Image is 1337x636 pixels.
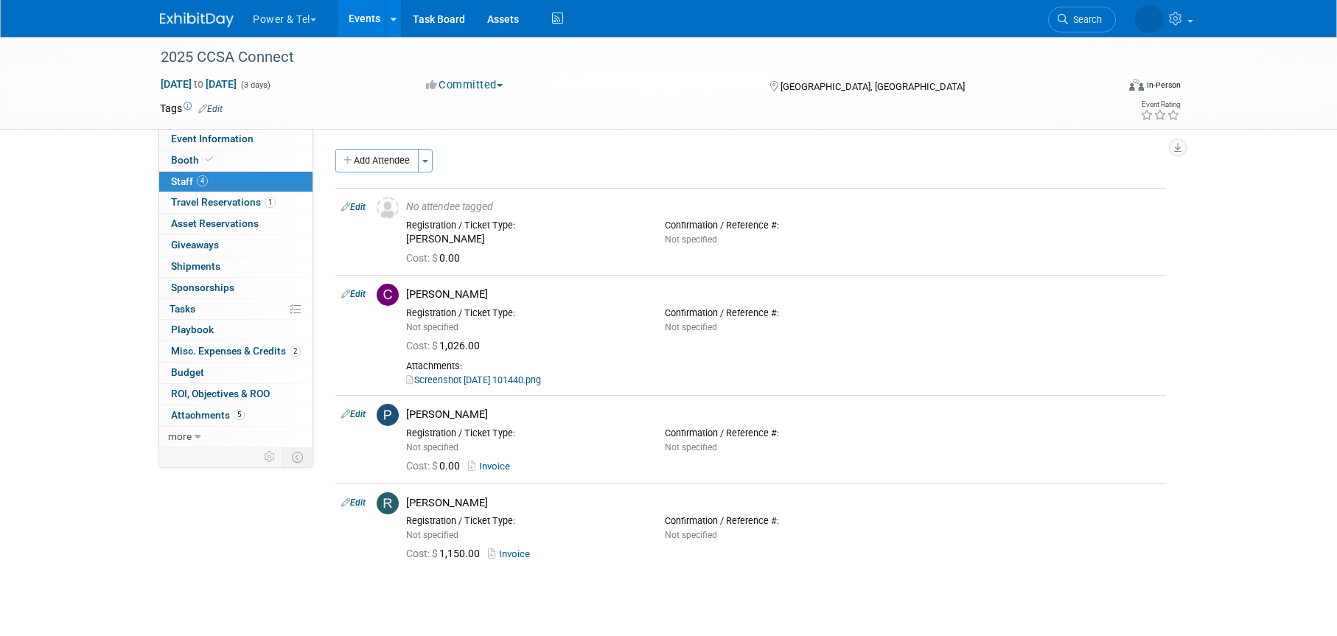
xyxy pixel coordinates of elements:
span: Tasks [170,303,195,315]
a: Edit [341,202,366,212]
span: Playbook [171,324,214,335]
span: Not specified [665,322,717,332]
span: Not specified [406,442,458,452]
span: Travel Reservations [171,196,276,208]
span: Cost: $ [406,340,439,352]
img: ExhibitDay [160,13,234,27]
button: Add Attendee [335,149,419,172]
span: Not specified [406,322,458,332]
div: Confirmation / Reference #: [665,427,901,439]
span: 1 [265,197,276,208]
span: Attachments [171,409,245,421]
div: Registration / Ticket Type: [406,220,643,231]
span: Budget [171,366,204,378]
span: 1,026.00 [406,340,486,352]
span: [DATE] [DATE] [160,77,237,91]
div: Event Format [1029,77,1181,99]
a: Shipments [159,256,313,277]
span: Asset Reservations [171,217,259,229]
div: Registration / Ticket Type: [406,307,643,319]
a: ROI, Objectives & ROO [159,384,313,405]
a: Playbook [159,320,313,340]
span: Not specified [665,234,717,245]
a: Tasks [159,299,313,320]
a: Edit [341,497,366,508]
span: Cost: $ [406,460,439,472]
span: 1,150.00 [406,548,486,559]
span: 4 [197,175,208,186]
div: [PERSON_NAME] [406,408,1160,422]
a: Travel Reservations1 [159,192,313,213]
a: Edit [198,104,223,114]
a: Edit [341,289,366,299]
div: In-Person [1146,80,1181,91]
i: Booth reservation complete [206,155,213,164]
span: (3 days) [240,80,270,90]
a: Giveaways [159,235,313,256]
a: more [159,427,313,447]
span: Sponsorships [171,282,234,293]
span: Event Information [171,133,254,144]
div: Confirmation / Reference #: [665,307,901,319]
a: Staff4 [159,172,313,192]
img: C.jpg [377,284,399,306]
a: Misc. Expenses & Credits2 [159,341,313,362]
span: Shipments [171,260,220,272]
div: 2025 CCSA Connect [156,44,1094,71]
td: Tags [160,101,223,116]
span: to [192,78,206,90]
a: Invoice [488,548,536,559]
a: Search [1048,7,1116,32]
span: more [168,430,192,442]
span: Not specified [665,442,717,452]
td: Personalize Event Tab Strip [257,447,283,466]
img: Format-Inperson.png [1129,79,1144,91]
span: Staff [171,175,208,187]
a: Screenshot [DATE] 101440.png [406,374,541,385]
span: ROI, Objectives & ROO [171,388,270,399]
button: Committed [421,77,509,93]
td: Toggle Event Tabs [283,447,313,466]
span: Not specified [665,530,717,540]
a: Asset Reservations [159,214,313,234]
span: 0.00 [406,252,466,264]
span: Giveaways [171,239,219,251]
div: [PERSON_NAME] [406,287,1160,301]
div: Registration / Ticket Type: [406,427,643,439]
div: No attendee tagged [406,200,1160,214]
span: Booth [171,154,216,166]
span: Search [1068,14,1102,25]
span: Cost: $ [406,252,439,264]
span: Cost: $ [406,548,439,559]
a: Sponsorships [159,278,313,298]
img: Melissa Seibring [1135,5,1163,33]
a: Invoice [468,461,516,472]
div: Attachments: [406,360,1160,372]
a: Booth [159,150,313,171]
div: Confirmation / Reference #: [665,515,901,527]
div: Confirmation / Reference #: [665,220,901,231]
img: R.jpg [377,492,399,514]
a: Edit [341,409,366,419]
div: Registration / Ticket Type: [406,515,643,527]
span: Not specified [406,530,458,540]
a: Event Information [159,129,313,150]
span: 2 [290,346,301,357]
span: [GEOGRAPHIC_DATA], [GEOGRAPHIC_DATA] [781,81,965,92]
span: 0.00 [406,460,466,472]
div: [PERSON_NAME] [406,233,643,246]
div: Event Rating [1140,101,1180,108]
img: P.jpg [377,404,399,426]
a: Attachments5 [159,405,313,426]
span: 5 [234,409,245,420]
div: [PERSON_NAME] [406,496,1160,510]
a: Budget [159,363,313,383]
img: Unassigned-User-Icon.png [377,197,399,219]
span: Misc. Expenses & Credits [171,345,301,357]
